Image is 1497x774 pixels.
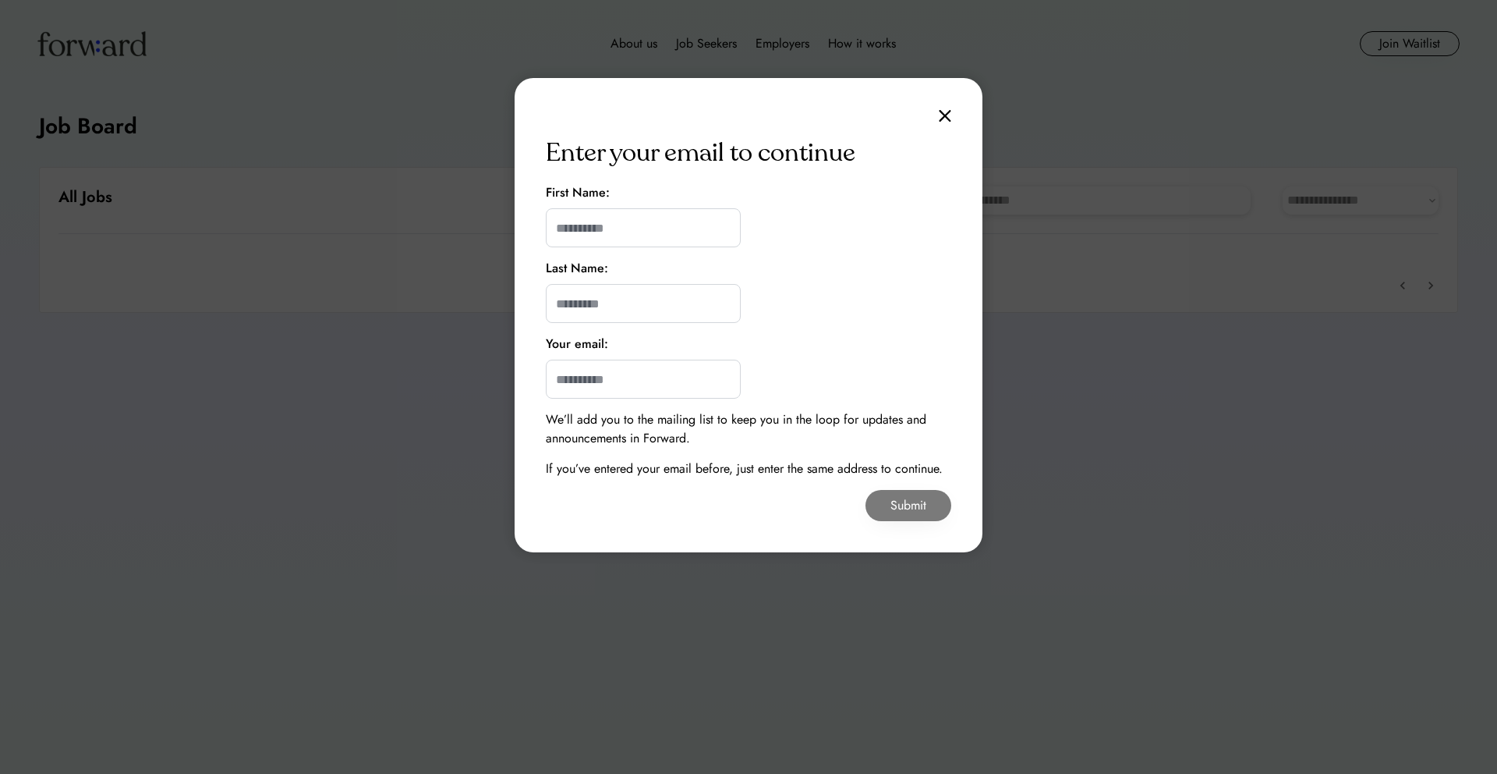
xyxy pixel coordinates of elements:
[546,183,610,202] div: First Name:
[546,259,608,278] div: Last Name:
[546,410,951,448] div: We’ll add you to the mailing list to keep you in the loop for updates and announcements in Forward.
[546,335,608,353] div: Your email:
[939,109,951,122] img: close.svg
[865,490,951,521] button: Submit
[546,460,943,478] div: If you’ve entered your email before, just enter the same address to continue.
[546,134,855,172] div: Enter your email to continue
